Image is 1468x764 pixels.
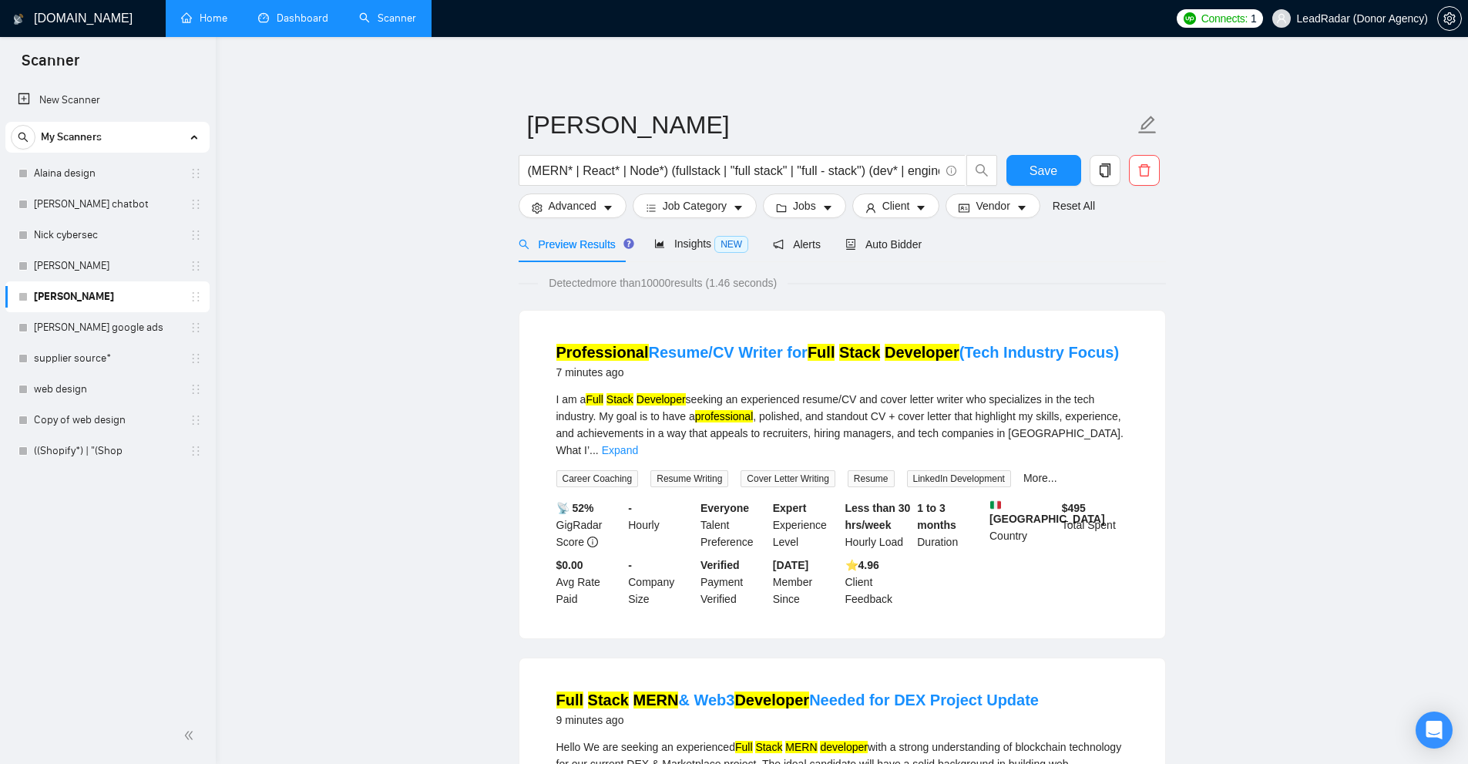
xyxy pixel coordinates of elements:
a: dashboardDashboard [258,12,328,25]
span: Client [882,197,910,214]
mark: Stack [606,393,633,406]
div: 7 minutes ago [556,363,1120,382]
div: Company Size [625,557,697,607]
span: search [12,132,35,143]
mark: Full [586,393,603,406]
div: Experience Level [770,500,842,550]
img: upwork-logo.png [1184,12,1196,25]
mark: professional [695,410,754,422]
div: Member Since [770,557,842,607]
span: holder [190,414,202,426]
span: holder [190,445,202,457]
button: settingAdvancedcaret-down [519,194,627,218]
input: Search Freelance Jobs... [528,161,939,180]
span: caret-down [1016,202,1027,214]
a: [PERSON_NAME] chatbot [34,189,180,220]
span: Auto Bidder [845,238,922,251]
span: Preview Results [519,238,630,251]
mark: MERN [633,692,679,708]
div: Tooltip anchor [622,237,636,251]
span: search [519,239,529,250]
a: setting [1437,12,1462,25]
span: My Scanners [41,122,102,153]
span: holder [190,321,202,334]
button: search [966,155,997,186]
li: New Scanner [5,85,210,116]
span: caret-down [603,202,613,214]
span: holder [190,383,202,395]
span: holder [190,198,202,210]
span: user [1276,13,1287,24]
span: delete [1130,163,1159,177]
a: [PERSON_NAME] google ads [34,312,180,343]
span: holder [190,167,202,180]
span: double-left [183,728,199,743]
a: searchScanner [359,12,416,25]
a: Full Stack MERN& Web3DeveloperNeeded for DEX Project Update [556,692,1039,708]
span: NEW [714,236,748,253]
span: caret-down [915,202,926,214]
div: Avg Rate Paid [553,557,626,607]
span: bars [646,202,657,214]
span: info-circle [946,166,956,176]
b: Expert [773,502,807,514]
mark: Stack [588,692,629,708]
span: setting [532,202,543,214]
a: New Scanner [18,85,197,116]
a: [PERSON_NAME] [34,281,180,312]
span: caret-down [733,202,744,214]
mark: Developer [637,393,686,406]
button: userClientcaret-down [852,194,940,218]
button: Save [1006,155,1081,186]
span: info-circle [587,537,598,547]
div: Hourly [625,500,697,550]
button: folderJobscaret-down [763,194,846,218]
mark: Professional [556,344,649,361]
button: delete [1129,155,1160,186]
mark: Developer [734,692,809,708]
span: search [967,163,996,177]
span: holder [190,260,202,272]
span: 1 [1251,10,1257,27]
span: Cover Letter Writing [741,470,835,487]
a: Alaina design [34,158,180,189]
b: [GEOGRAPHIC_DATA] [989,500,1105,525]
span: notification [773,239,784,250]
span: Resume [848,470,895,487]
mark: Stack [755,741,782,753]
button: copy [1090,155,1120,186]
span: holder [190,291,202,303]
a: web design [34,374,180,405]
span: holder [190,352,202,365]
input: Scanner name... [527,106,1134,144]
b: ⭐️ 4.96 [845,559,879,571]
mark: Developer [885,344,959,361]
button: setting [1437,6,1462,31]
a: Nick cybersec [34,220,180,251]
div: Country [986,500,1059,550]
a: ProfessionalResume/CV Writer forFull Stack Developer(Tech Industry Focus) [556,344,1120,361]
span: Resume Writing [650,470,728,487]
span: area-chart [654,238,665,249]
span: edit [1137,115,1157,135]
b: $ 495 [1062,502,1086,514]
span: Save [1030,161,1057,180]
b: - [628,502,632,514]
mark: Stack [839,344,880,361]
span: LinkedIn Development [907,470,1011,487]
b: - [628,559,632,571]
b: Everyone [700,502,749,514]
span: folder [776,202,787,214]
div: Duration [914,500,986,550]
button: barsJob Categorycaret-down [633,194,757,218]
span: Advanced [549,197,596,214]
button: search [11,125,35,150]
mark: Full [735,741,753,753]
mark: developer [820,741,868,753]
span: caret-down [822,202,833,214]
b: [DATE] [773,559,808,571]
a: ((Shopify*) | "(Shop [34,436,180,466]
div: GigRadar Score [553,500,626,550]
div: Talent Preference [697,500,770,550]
span: holder [190,229,202,241]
